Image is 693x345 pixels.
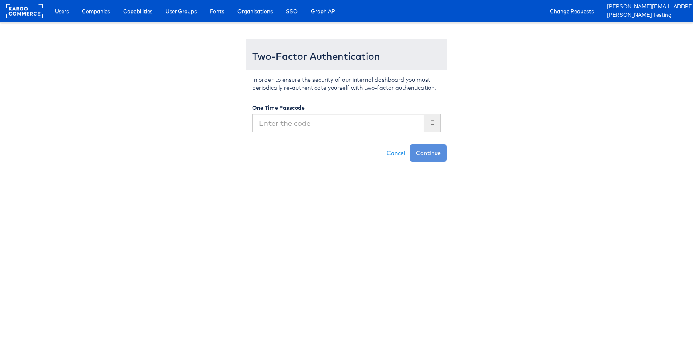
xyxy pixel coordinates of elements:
a: Organisations [231,4,279,18]
a: [PERSON_NAME][EMAIL_ADDRESS][PERSON_NAME][DOMAIN_NAME] [607,3,687,11]
span: User Groups [166,7,197,15]
h3: Two-Factor Authentication [252,51,441,61]
a: User Groups [160,4,203,18]
span: Graph API [311,7,337,15]
label: One Time Passcode [252,104,305,112]
input: Enter the code [252,114,424,132]
span: Users [55,7,69,15]
span: Capabilities [123,7,152,15]
p: In order to ensure the security of our internal dashboard you must periodically re-authenticate y... [252,76,441,92]
span: Companies [82,7,110,15]
span: Organisations [237,7,273,15]
span: SSO [286,7,298,15]
a: [PERSON_NAME] Testing [607,11,687,20]
a: Users [49,4,75,18]
a: Companies [76,4,116,18]
a: Graph API [305,4,343,18]
button: Continue [410,144,447,162]
a: Capabilities [117,4,158,18]
a: Cancel [382,144,410,162]
a: Fonts [204,4,230,18]
a: Change Requests [544,4,600,18]
span: Fonts [210,7,224,15]
a: SSO [280,4,304,18]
